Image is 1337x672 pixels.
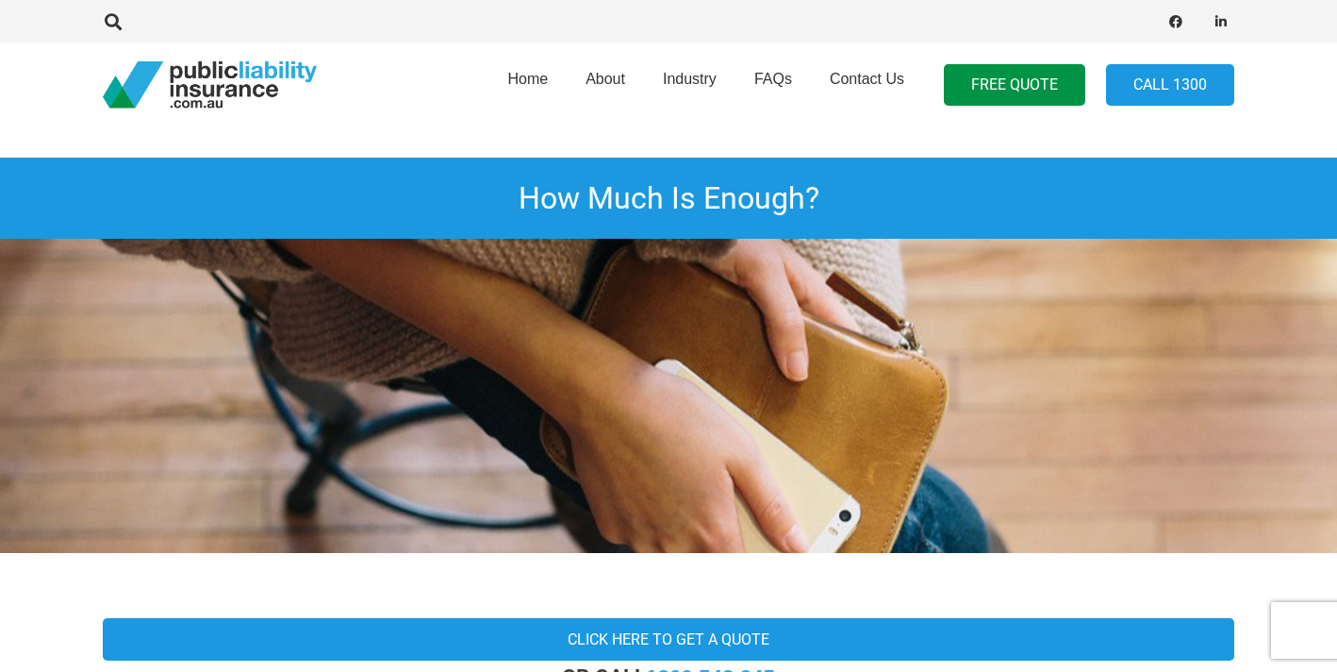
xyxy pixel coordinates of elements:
[944,64,1085,107] a: FREE QUOTE
[1208,8,1234,35] a: LinkedIn
[94,13,132,30] a: Search
[586,71,625,87] span: About
[567,37,644,133] a: About
[1106,64,1234,107] a: Call 1300
[754,71,792,87] span: FAQs
[644,37,735,133] a: Industry
[735,37,811,133] a: FAQs
[1163,8,1189,35] a: Facebook
[103,618,1234,661] a: Click here to get a quote
[507,71,548,87] span: Home
[663,71,717,87] span: Industry
[488,37,567,133] a: Home
[830,71,904,87] span: Contact Us
[103,61,317,109] a: pli_logotransparent
[811,37,923,133] a: Contact Us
